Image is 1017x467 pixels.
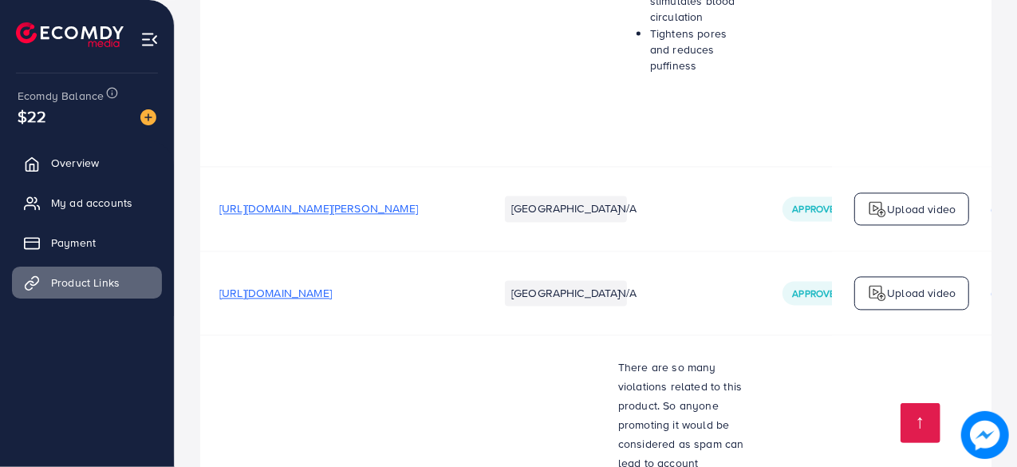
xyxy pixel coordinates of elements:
img: logo [868,283,887,303]
img: logo [16,22,124,47]
span: Overview [51,155,99,171]
p: Upload video [887,200,956,219]
span: My ad accounts [51,195,132,211]
img: menu [140,30,159,49]
span: N/A [618,200,637,216]
span: [URL][DOMAIN_NAME] [219,285,332,301]
span: Approved [792,287,842,300]
img: image [964,414,1006,456]
a: Payment [12,227,162,259]
span: Product Links [51,275,120,291]
a: My ad accounts [12,187,162,219]
span: $22 [18,105,46,128]
p: Upload video [887,283,956,303]
a: Product Links [12,267,162,299]
img: logo [868,200,887,219]
span: Payment [51,235,96,251]
li: [GEOGRAPHIC_DATA] [505,196,627,221]
li: [GEOGRAPHIC_DATA] [505,280,627,306]
span: N/A [618,285,637,301]
li: Tightens pores and reduces puffiness [650,26,744,74]
a: Overview [12,147,162,179]
span: Ecomdy Balance [18,88,104,104]
img: image [140,109,156,125]
span: [URL][DOMAIN_NAME][PERSON_NAME] [219,200,418,216]
span: Approved [792,202,842,216]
